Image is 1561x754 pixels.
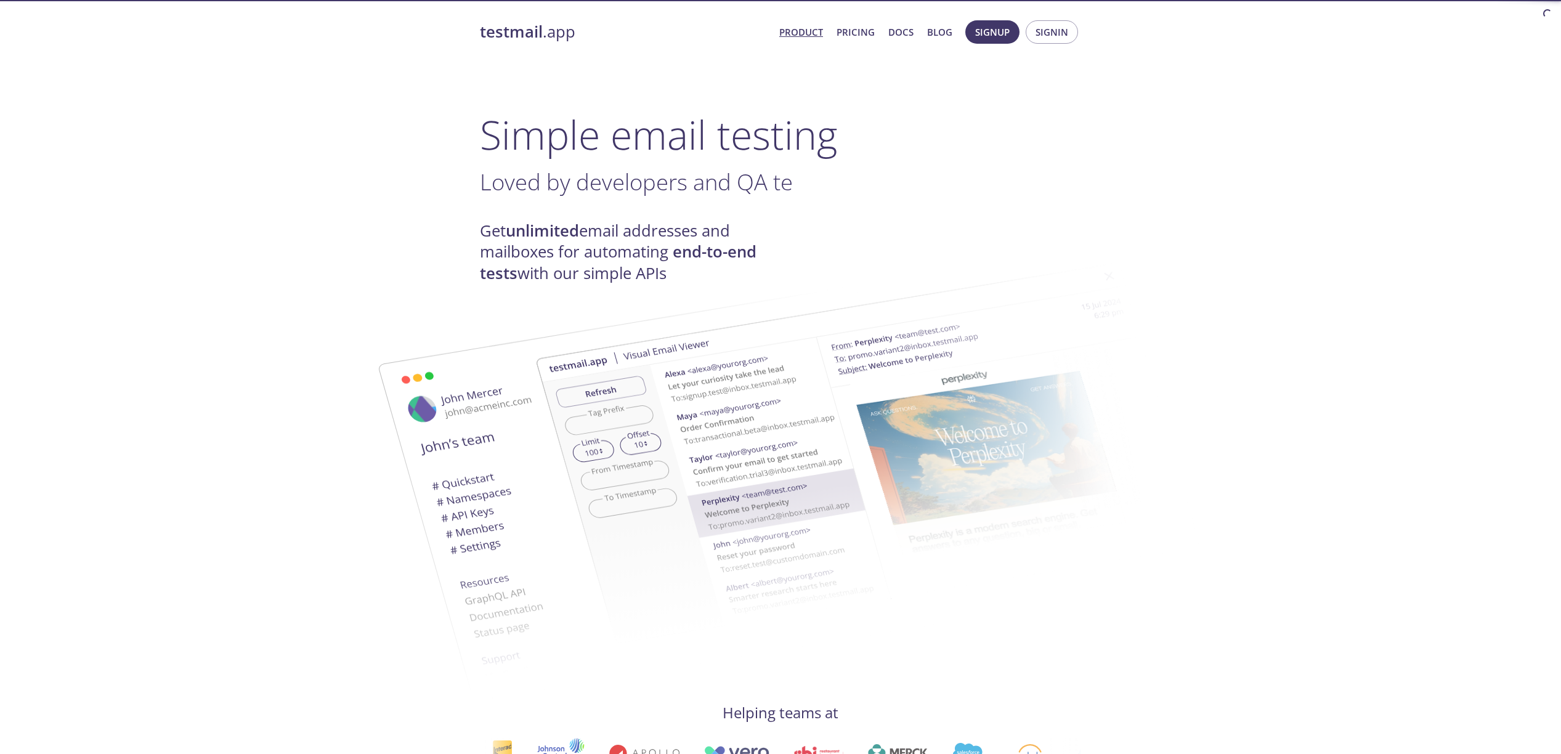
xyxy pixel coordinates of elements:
[480,21,543,43] strong: testmail
[480,241,756,283] strong: end-to-end tests
[480,111,1081,158] h1: Simple email testing
[779,24,823,40] a: Product
[480,22,769,43] a: testmail.app
[927,24,952,40] a: Blog
[975,24,1010,40] span: Signup
[888,24,914,40] a: Docs
[1036,24,1068,40] span: Signin
[480,166,793,197] span: Loved by developers and QA te
[837,24,875,40] a: Pricing
[332,285,997,702] img: testmail-email-viewer
[1026,20,1078,44] button: Signin
[535,245,1201,662] img: testmail-email-viewer
[480,221,780,284] h4: Get email addresses and mailboxes for automating with our simple APIs
[480,703,1081,723] h4: Helping teams at
[506,220,579,241] strong: unlimited
[965,20,1020,44] button: Signup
